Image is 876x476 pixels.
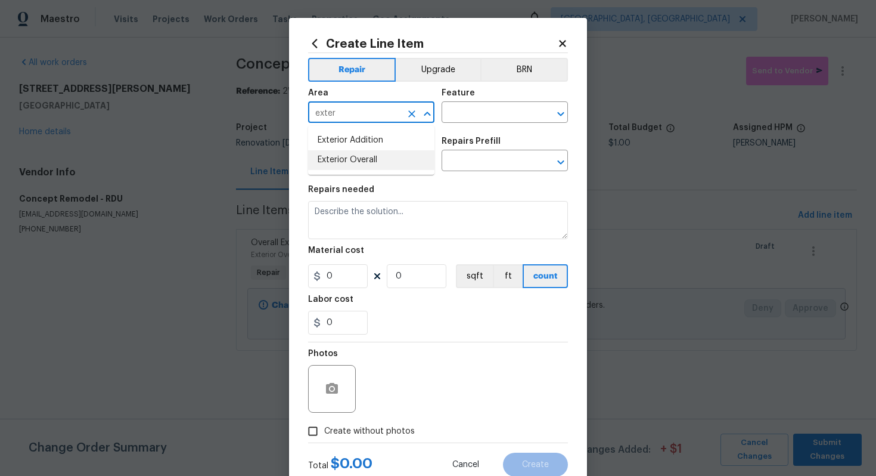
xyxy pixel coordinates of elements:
[308,295,353,304] h5: Labor cost
[324,425,415,438] span: Create without photos
[308,458,372,472] div: Total
[331,456,372,471] span: $ 0.00
[308,37,557,50] h2: Create Line Item
[456,264,493,288] button: sqft
[403,106,420,122] button: Clear
[419,106,436,122] button: Close
[396,58,481,82] button: Upgrade
[308,186,374,194] h5: Repairs needed
[452,460,479,469] span: Cancel
[552,106,569,122] button: Open
[480,58,568,82] button: BRN
[308,131,434,150] li: Exterior Addition
[493,264,523,288] button: ft
[308,350,338,358] h5: Photos
[523,264,568,288] button: count
[522,460,549,469] span: Create
[308,89,328,97] h5: Area
[308,58,396,82] button: Repair
[442,137,501,146] h5: Repairs Prefill
[442,89,475,97] h5: Feature
[308,150,434,170] li: Exterior Overall
[308,246,364,255] h5: Material cost
[552,154,569,171] button: Open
